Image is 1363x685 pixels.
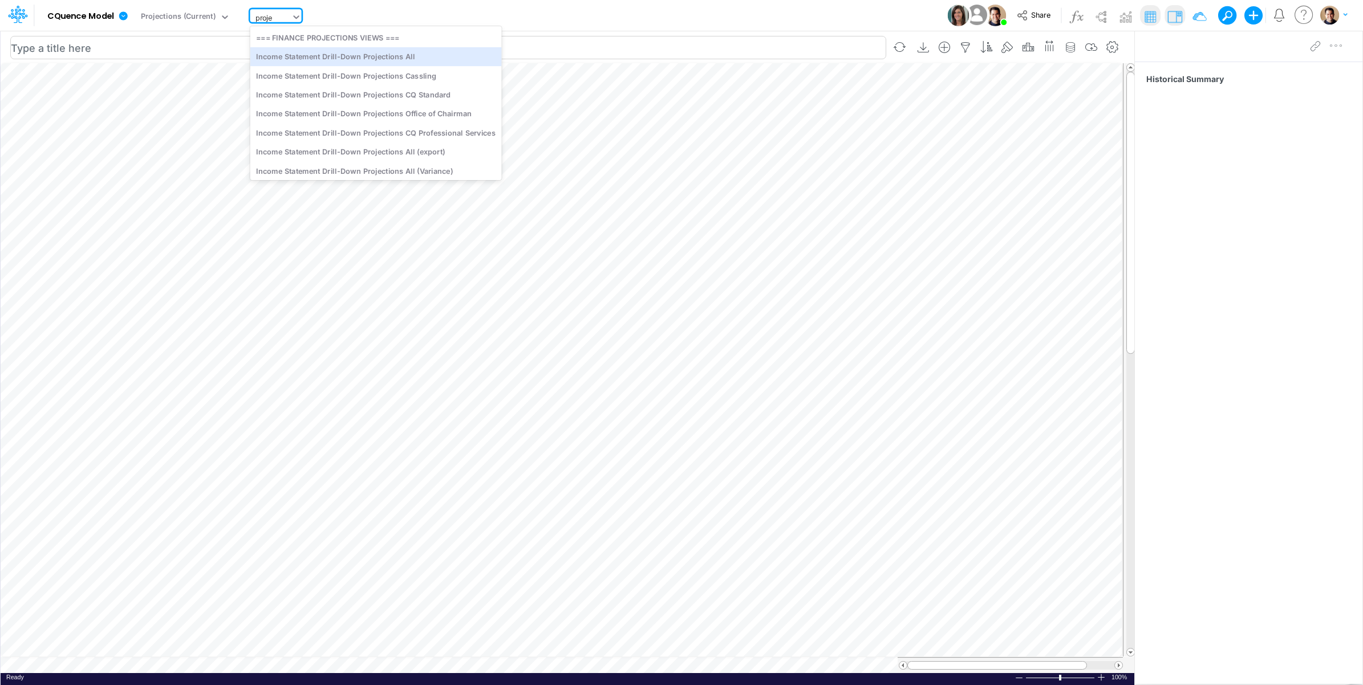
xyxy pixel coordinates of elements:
[6,674,24,680] span: Ready
[1059,675,1061,680] div: Zoom
[1112,673,1129,682] div: Zoom level
[1112,673,1129,682] span: 100%
[250,142,502,161] div: Income Statement Drill-Down Projections All (export)
[250,85,502,104] div: Income Statement Drill-Down Projections CQ Standard
[250,47,502,66] div: Income Statement Drill-Down Projections All
[1015,674,1024,682] div: Zoom Out
[1097,673,1106,682] div: Zoom In
[1031,10,1050,19] span: Share
[6,673,24,682] div: In Ready mode
[250,123,502,142] div: Income Statement Drill-Down Projections CQ Professional Services
[10,36,886,59] input: Type a title here
[947,5,969,26] img: User Image Icon
[250,66,502,85] div: Income Statement Drill-Down Projections Cassling
[141,11,216,24] div: Projections (Current)
[250,161,502,180] div: Income Statement Drill-Down Projections All (Variance)
[1025,673,1097,682] div: Zoom
[1146,94,1362,252] iframe: FastComments
[964,2,989,28] img: User Image Icon
[1273,9,1286,22] a: Notifications
[250,28,502,47] div: === FINANCE PROJECTIONS VIEWS ===
[984,5,1006,26] img: User Image Icon
[250,104,502,123] div: Income Statement Drill-Down Projections Office of Chairman
[1146,73,1356,85] span: Historical Summary
[47,11,114,22] b: CQuence Model
[1011,7,1058,25] button: Share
